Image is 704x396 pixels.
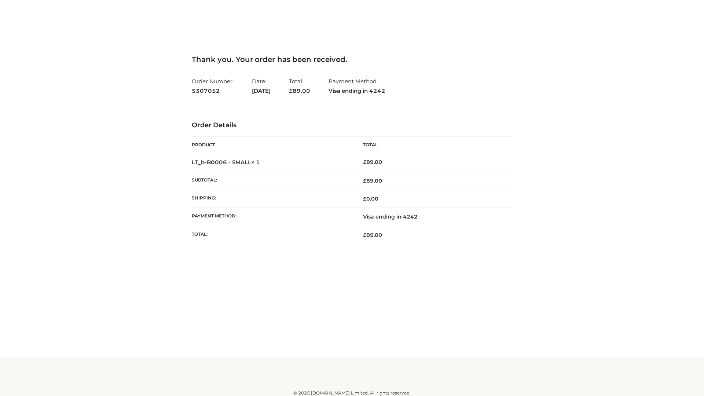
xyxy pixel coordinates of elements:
th: Shipping: [192,190,352,208]
bdi: 0.00 [363,195,378,202]
th: Subtotal: [192,172,352,190]
li: Total: [289,75,310,97]
bdi: 89.00 [363,159,382,165]
span: £ [363,195,366,202]
strong: LT_b-B0006 - SMALL [192,159,260,166]
span: 89.00 [363,177,382,184]
th: Total [352,137,512,153]
span: £ [289,87,293,94]
span: £ [363,177,366,184]
span: 89.00 [363,232,382,238]
th: Payment method: [192,208,352,226]
span: £ [363,232,366,238]
th: Total: [192,226,352,244]
li: Date: [252,75,271,97]
span: £ [363,159,366,165]
li: Order Number: [192,75,234,97]
strong: × 1 [251,159,260,166]
strong: 5307052 [192,86,234,96]
th: Product [192,137,352,153]
h3: Order Details [192,121,512,129]
li: Payment Method: [329,75,385,97]
h3: Thank you. Your order has been received. [192,55,512,64]
td: Visa ending in 4242 [352,208,512,226]
strong: [DATE] [252,86,271,96]
strong: Visa ending in 4242 [329,86,385,96]
span: 89.00 [289,87,310,94]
